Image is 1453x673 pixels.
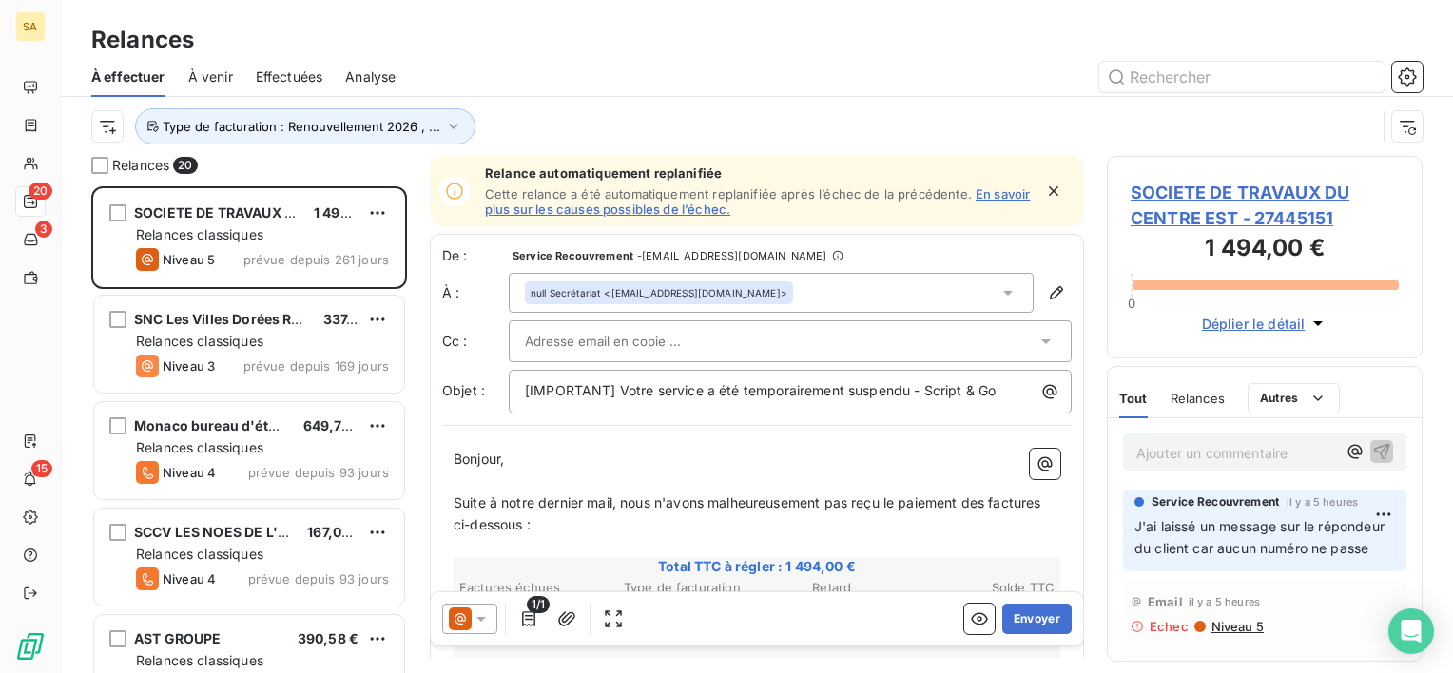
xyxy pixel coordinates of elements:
span: il y a 5 heures [1287,496,1358,508]
span: À venir [188,67,233,87]
span: prévue depuis 93 jours [248,571,389,586]
img: Logo LeanPay [15,631,46,662]
span: Niveau 5 [1210,619,1264,634]
span: Bonjour, [454,451,504,467]
span: [IMPORTANT] Votre service a été temporairement suspendu - Script & Go [525,382,996,398]
label: Cc : [442,332,509,351]
h3: 1 494,00 € [1131,231,1399,269]
span: Email [1148,594,1183,609]
span: Objet : [442,382,485,398]
span: 167,00 € [307,524,362,540]
th: Type de facturation [609,578,757,598]
span: Déplier le détail [1202,314,1306,334]
span: 0 [1128,296,1135,311]
span: Service Recouvrement [1152,493,1279,510]
input: Adresse email en copie ... [525,327,729,356]
span: Tout [1119,391,1148,406]
button: Autres [1248,383,1340,413]
span: 1/1 [527,596,550,613]
span: SOCIETE DE TRAVAUX DU CENTRE EST [134,204,391,221]
span: Niveau 4 [163,571,216,586]
span: null Secrétariat [531,286,600,299]
div: <[EMAIL_ADDRESS][DOMAIN_NAME]> [531,286,787,299]
span: Niveau 4 [163,465,216,480]
h3: Relances [91,23,194,57]
div: SA [15,11,46,42]
span: Service Recouvrement [513,250,633,261]
th: Retard [758,578,906,598]
a: En savoir plus sur les causes possibles de l’échec. [485,186,1030,217]
span: Suite à notre dernier mail, nous n'avons malheureusement pas reçu le paiement des factures ci-des... [454,494,1045,532]
span: Relances classiques [136,333,263,349]
span: 649,73 € [303,417,363,433]
span: Relance automatiquement replanifiée [485,165,1033,181]
button: Type de facturation : Renouvellement 2026 , ... [135,108,475,144]
span: Echec [1150,619,1189,634]
div: Open Intercom Messenger [1388,608,1434,654]
span: - [EMAIL_ADDRESS][DOMAIN_NAME] [637,250,826,261]
span: Relances [1171,391,1225,406]
span: prévue depuis 93 jours [248,465,389,480]
label: À : [442,283,509,302]
span: J'ai laissé un message sur le répondeur du client car aucun numéro ne passe [1134,518,1388,556]
span: Type de facturation : Renouvellement 2026 , ... [163,119,440,134]
span: 3 [35,221,52,238]
span: SOCIETE DE TRAVAUX DU CENTRE EST - 27445151 [1131,180,1399,231]
span: Cette relance a été automatiquement replanifiée après l’échec de la précédente. [485,186,972,202]
span: SCCV LES NOES DE L'ILLE [134,524,305,540]
span: prévue depuis 261 jours [243,252,389,267]
span: Effectuées [256,67,323,87]
th: Factures échues [458,578,607,598]
span: Niveau 5 [163,252,215,267]
span: Monaco bureau d'études [134,417,300,433]
button: Déplier le détail [1196,313,1334,335]
th: Solde TTC [908,578,1056,598]
span: 1 494,00 € [314,204,384,221]
span: À effectuer [91,67,165,87]
span: Relances classiques [136,546,263,562]
span: 15 [31,460,52,477]
span: Relances classiques [136,439,263,455]
span: Relances classiques [136,652,263,668]
span: Relances [112,156,169,175]
span: il y a 5 heures [1189,596,1260,607]
div: grid [91,186,407,673]
span: 337,32 € [323,311,381,327]
span: De : [442,246,509,265]
span: Relances classiques [136,226,263,242]
span: prévue depuis 169 jours [243,358,389,374]
span: AST GROUPE [134,630,222,646]
span: Total TTC à régler : 1 494,00 € [456,557,1057,576]
span: 20 [173,157,197,174]
input: Rechercher [1099,62,1385,92]
span: 390,58 € [298,630,358,646]
button: Envoyer [1002,604,1072,634]
span: Analyse [345,67,396,87]
span: Niveau 3 [163,358,215,374]
span: SNC Les Villes Dorées Résidence Etudiante [134,311,418,327]
span: 20 [29,183,52,200]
